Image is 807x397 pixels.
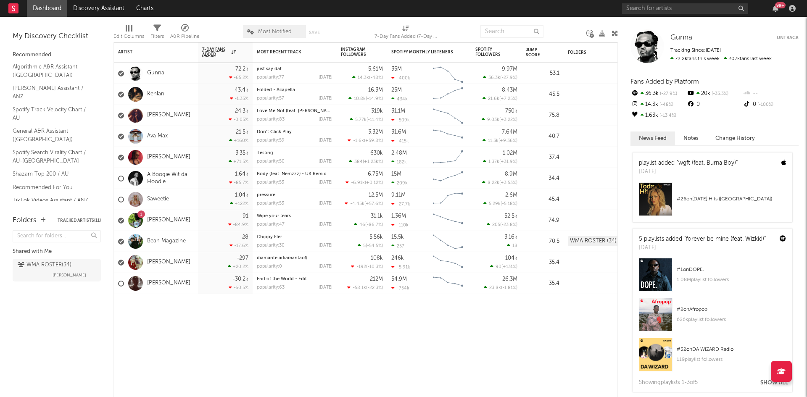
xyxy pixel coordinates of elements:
div: 2.48M [391,150,407,156]
svg: Chart title [429,105,467,126]
div: 119 playlist followers [677,355,786,365]
div: ( ) [483,96,517,101]
div: Folders [13,216,37,226]
span: -23.8 % [501,223,516,227]
a: Wipe your tears [257,214,291,218]
span: +3.22 % [501,118,516,122]
a: [PERSON_NAME] Assistant / ANZ [13,84,92,101]
div: [DATE] [319,285,332,290]
div: [DATE] [639,168,738,176]
div: 53.1 [526,68,559,79]
div: 37.4 [526,152,559,163]
a: [PERSON_NAME] [147,259,190,266]
a: General A&R Assistant ([GEOGRAPHIC_DATA]) [13,126,92,144]
a: [PERSON_NAME] [147,217,190,224]
div: ( ) [345,180,383,185]
div: 35.4 [526,279,559,289]
div: ( ) [482,117,517,122]
div: 75.8 [526,110,559,121]
a: Ava Max [147,133,168,140]
div: +160 % [229,138,248,143]
div: -110k [391,222,409,228]
div: 257 [391,243,404,249]
a: diamante adiamantao$ [257,256,307,260]
div: 43.4k [235,87,248,93]
div: 1.63k [630,110,686,121]
div: [DATE] [319,222,332,227]
span: 207k fans last week [670,56,772,61]
svg: Chart title [429,189,467,210]
div: [DATE] [639,244,766,252]
div: 5 playlists added [639,235,766,244]
div: popularity: 57 [257,96,284,101]
div: # 32 on DA WIZARD Radio [677,344,786,355]
div: 99 + [775,2,786,8]
a: Gunna [147,70,164,77]
span: 18 [512,244,517,248]
div: +71.5 % [229,159,248,164]
div: 7-Day Fans Added (7-Day Fans Added) [374,21,438,45]
div: 2.6M [505,192,517,198]
div: diamante adiamantao$ [257,256,332,260]
svg: Chart title [429,231,467,252]
div: -509k [391,117,410,123]
div: popularity: 59 [257,138,285,143]
div: popularity: 83 [257,117,285,122]
div: 6.75M [368,171,383,177]
div: 25M [391,87,402,93]
span: 46 [359,223,365,227]
span: +0.12 % [366,181,382,185]
div: [DATE] [319,201,332,206]
a: Recommended For You [13,183,92,192]
div: -0.05 % [229,117,248,122]
svg: Chart title [429,168,467,189]
div: ( ) [347,285,383,290]
div: 1.64k [235,171,248,177]
span: -22.3 % [367,286,382,290]
div: 1.08M playlist followers [677,275,786,285]
span: +131 % [503,265,516,269]
span: +1.23k % [364,160,382,164]
span: 72.2k fans this week [670,56,720,61]
span: Gunna [670,34,692,41]
span: -4.45k [350,202,364,206]
div: -400k [391,75,410,81]
a: Folded - Acapella [257,88,295,92]
span: +7.25 % [501,97,516,101]
div: Testing [257,151,332,155]
div: popularity: 53 [257,180,284,185]
div: ( ) [350,117,383,122]
a: Chippy Fler [257,235,282,239]
span: -10.3 % [367,265,382,269]
div: Showing playlist s 1- 3 of 5 [639,378,698,388]
div: popularity: 77 [257,75,284,80]
div: playlist added [639,159,738,168]
div: -297 [237,255,248,261]
a: #1onDOPE.1.08Mplaylist followers [633,258,792,298]
div: 5.56k [369,234,383,240]
div: 15M [391,171,401,177]
span: -27.9 % [659,92,677,96]
div: ( ) [358,243,383,248]
div: 45.4 [526,195,559,205]
a: #32onDA WIZARD Radio119playlist followers [633,338,792,378]
div: 14.3k [630,99,686,110]
div: 750k [505,108,517,114]
div: -1.35 % [230,96,248,101]
div: My Discovery Checklist [13,32,101,42]
div: Folders [568,50,631,55]
div: Love Me Not (feat. Rex Orange County) [257,109,332,113]
div: ( ) [345,201,383,206]
span: Most Notified [258,29,292,34]
div: 70.5 [526,237,559,247]
div: just say dat [257,67,332,71]
div: 54.9M [391,276,407,282]
div: popularity: 47 [257,222,285,227]
a: "wgft (feat. Burna Boy)" [677,160,738,166]
div: pressure [257,193,332,197]
span: -1.81 % [502,286,516,290]
span: 7-Day Fans Added [202,47,229,57]
div: Shared with Me [13,247,101,257]
div: +20.2 % [228,264,248,269]
a: Algorithmic A&R Assistant ([GEOGRAPHIC_DATA]) [13,62,92,79]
